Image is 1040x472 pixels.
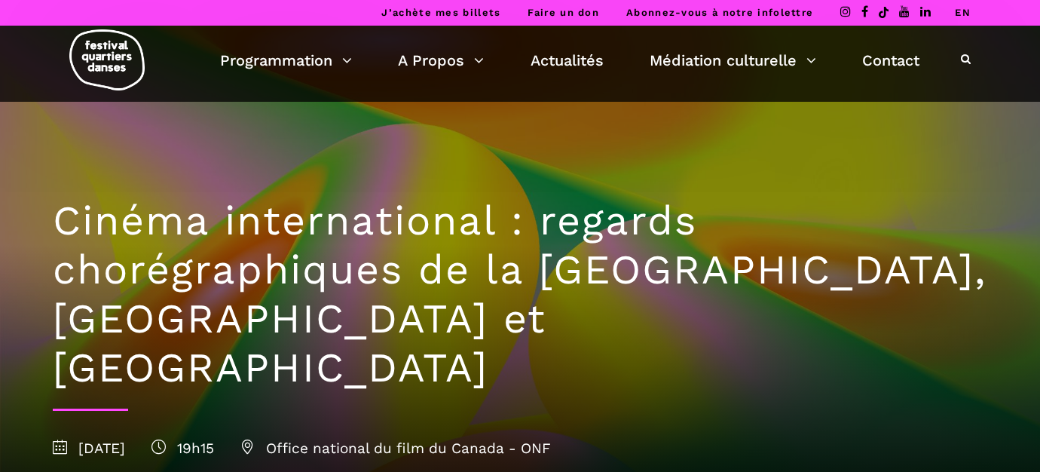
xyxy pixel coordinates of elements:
a: A Propos [398,48,484,73]
span: [DATE] [53,440,125,457]
a: Médiation culturelle [650,48,816,73]
span: Office national du film du Canada - ONF [240,440,551,457]
h1: Cinéma international : regards chorégraphiques de la [GEOGRAPHIC_DATA], [GEOGRAPHIC_DATA] et [GEO... [53,197,987,392]
a: Contact [862,48,919,73]
a: Programmation [220,48,352,73]
a: J’achète mes billets [381,7,500,18]
span: 19h15 [151,440,214,457]
a: Abonnez-vous à notre infolettre [626,7,813,18]
a: Faire un don [528,7,599,18]
a: Actualités [531,48,604,73]
img: logo-fqd-med [69,29,145,90]
a: EN [955,7,971,18]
